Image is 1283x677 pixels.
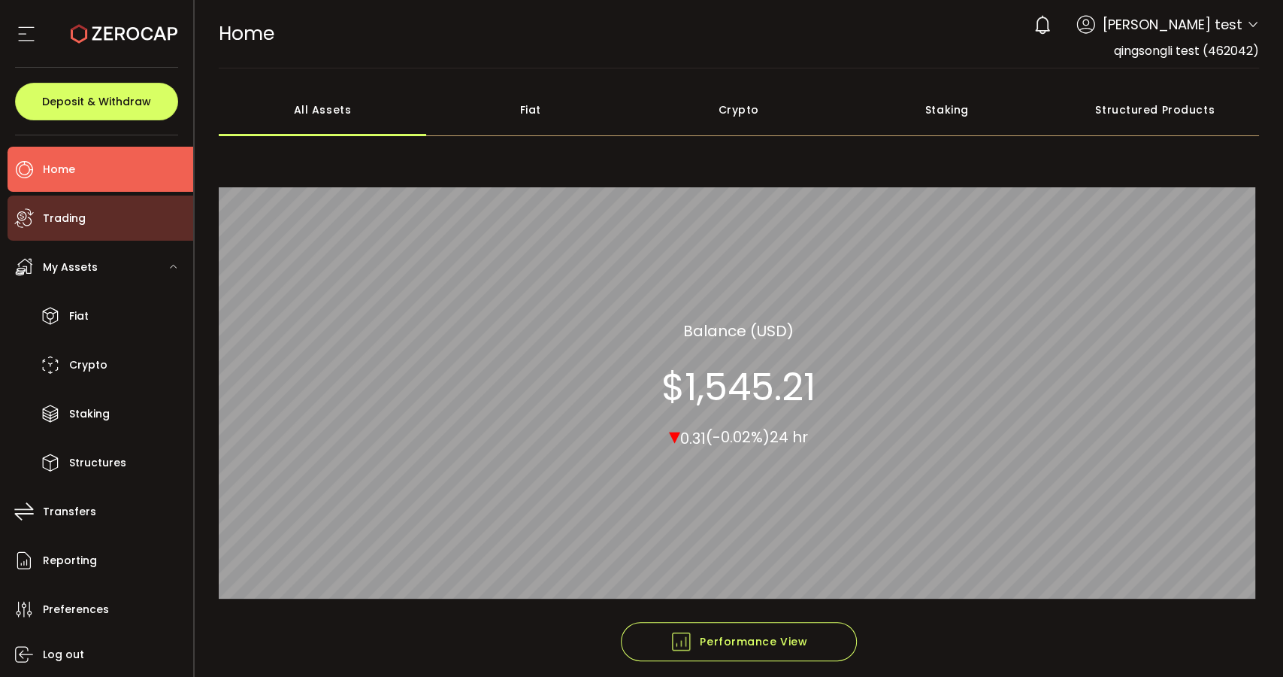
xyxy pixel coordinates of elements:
span: Log out [43,644,84,666]
span: Home [43,159,75,181]
section: $1,545.21 [661,364,815,409]
span: 0.31 [680,427,706,448]
span: Deposit & Withdraw [42,96,151,107]
button: Performance View [621,622,857,661]
div: Staking [843,83,1051,136]
span: Structures [69,452,126,474]
span: 24 hr [770,427,808,448]
span: Staking [69,403,110,425]
span: Performance View [670,630,807,653]
span: Crypto [69,354,107,376]
span: Transfers [43,501,96,523]
div: Structured Products [1051,83,1259,136]
span: Trading [43,208,86,229]
button: Deposit & Withdraw [15,83,178,120]
iframe: Chat Widget [1208,605,1283,677]
div: All Assets [219,83,427,136]
span: ▾ [669,419,680,451]
div: Fiat [426,83,634,136]
span: (-0.02%) [706,427,770,448]
span: Home [219,20,274,47]
span: [PERSON_NAME] test [1103,14,1242,35]
span: My Assets [43,257,98,278]
span: Preferences [43,599,109,621]
span: Reporting [43,550,97,572]
section: Balance (USD) [683,319,794,342]
div: Crypto [634,83,843,136]
span: Fiat [69,305,89,327]
span: qingsongli test (462042) [1114,42,1259,59]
